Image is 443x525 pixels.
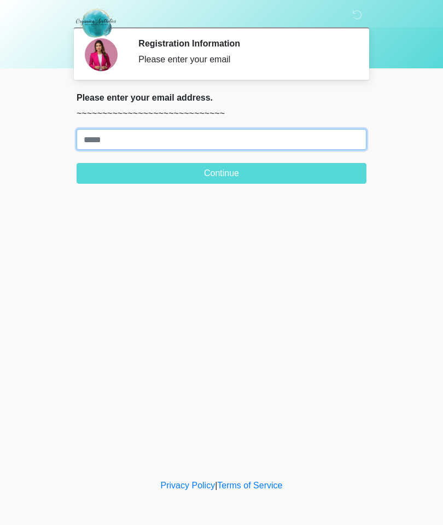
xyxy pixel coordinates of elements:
a: Privacy Policy [161,481,215,490]
button: Continue [77,163,366,184]
img: Agent Avatar [85,38,118,71]
a: Terms of Service [217,481,282,490]
div: Please enter your email [138,53,350,66]
a: | [215,481,217,490]
h2: Please enter your email address. [77,92,366,103]
img: Organica Aesthetics Logo [66,8,127,38]
p: ~~~~~~~~~~~~~~~~~~~~~~~~~~~~~ [77,107,366,120]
